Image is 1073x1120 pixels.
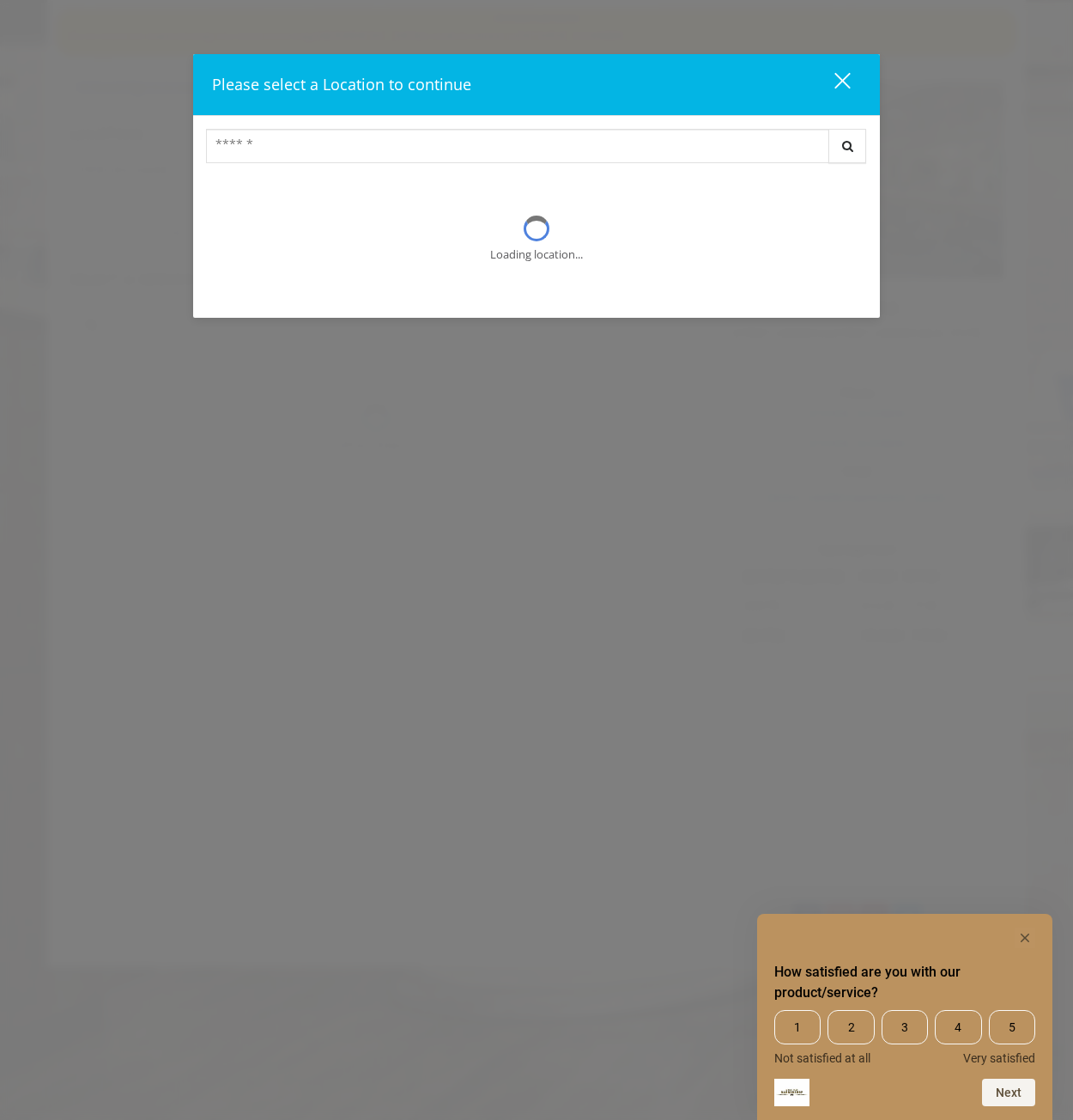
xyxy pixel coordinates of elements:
[989,1010,1035,1044] span: 5
[206,129,829,163] input: Search Center
[935,1010,981,1044] span: 4
[838,140,858,152] i: Search button
[982,1079,1035,1106] button: Next question
[774,1010,1035,1065] div: How satisfied are you with our product/service? Select an option from 1 to 5, with 1 being Not sa...
[774,1051,870,1065] span: Not satisfied at all
[815,71,849,97] div: close dialog
[1015,928,1035,948] button: Hide survey
[490,246,583,264] div: Loading location...
[803,67,861,102] button: close dialog
[774,1010,821,1044] span: 1
[882,1010,928,1044] span: 3
[212,74,471,94] span: Please select a Location to continue
[827,1010,874,1044] span: 2
[774,962,1035,1003] h2: How satisfied are you with our product/service? Select an option from 1 to 5, with 1 being Not sa...
[774,928,1035,1106] div: How satisfied are you with our product/service? Select an option from 1 to 5, with 1 being Not sa...
[963,1051,1035,1065] span: Very satisfied
[206,129,867,172] div: Center Select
